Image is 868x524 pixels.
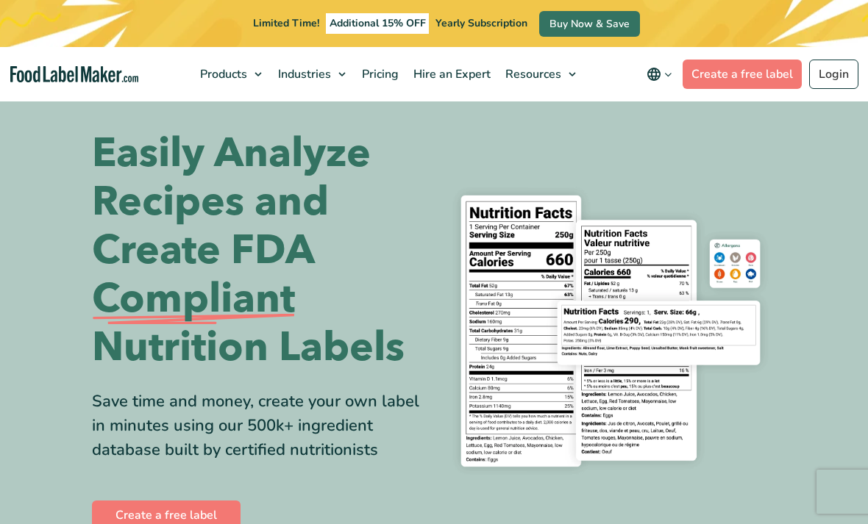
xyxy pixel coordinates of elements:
[191,47,269,101] a: Products
[353,47,405,101] a: Pricing
[539,11,640,37] a: Buy Now & Save
[326,13,430,34] span: Additional 15% OFF
[269,47,353,101] a: Industries
[435,16,527,30] span: Yearly Subscription
[409,66,492,82] span: Hire an Expert
[405,47,497,101] a: Hire an Expert
[683,60,802,89] a: Create a free label
[253,16,319,30] span: Limited Time!
[809,60,858,89] a: Login
[196,66,249,82] span: Products
[92,390,423,462] div: Save time and money, create your own label in minutes using our 500k+ ingredient database built b...
[92,129,423,372] h1: Easily Analyze Recipes and Create FDA Nutrition Labels
[92,275,295,323] span: Compliant
[501,66,563,82] span: Resources
[274,66,332,82] span: Industries
[497,47,583,101] a: Resources
[357,66,400,82] span: Pricing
